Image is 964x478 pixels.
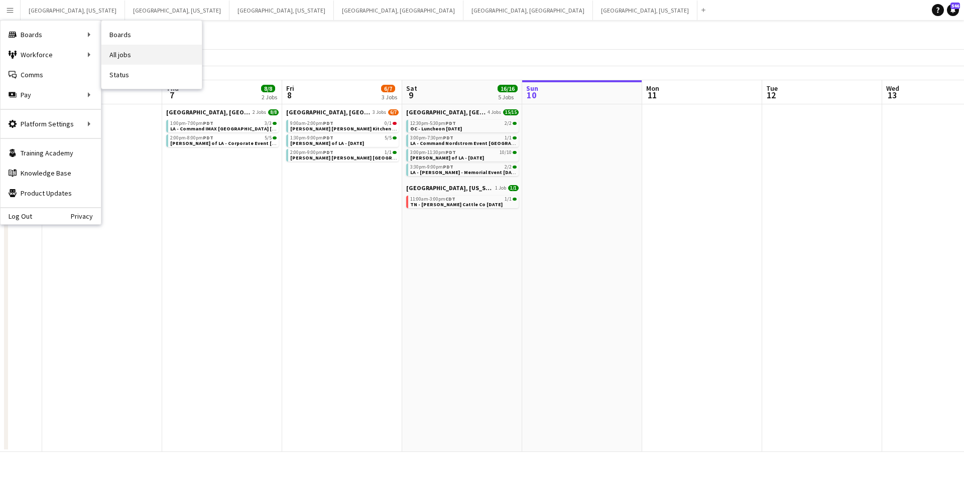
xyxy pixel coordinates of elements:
[290,125,408,132] span: OC - Sally Ann Kitchen 8.8.25
[405,89,417,101] span: 9
[166,108,251,116] span: Los Angeles, CA
[406,108,519,116] a: [GEOGRAPHIC_DATA], [GEOGRAPHIC_DATA]4 Jobs15/15
[1,183,101,203] a: Product Updates
[1,114,101,134] div: Platform Settings
[373,109,386,115] span: 3 Jobs
[593,1,697,20] button: [GEOGRAPHIC_DATA], [US_STATE]
[388,109,399,115] span: 6/7
[170,135,213,140] span: 2:00pm-8:00pm
[290,154,535,161] span: OC - Sally Ann Santa Clara Catholic Church 8.8.25
[503,109,519,115] span: 15/15
[498,93,517,101] div: 5 Jobs
[290,134,397,146] a: 1:30pm-9:00pmPDT5/5[PERSON_NAME] of LA - [DATE]
[261,85,275,92] span: 8/8
[290,149,397,161] a: 2:00pm-9:00pmPDT1/1[PERSON_NAME] [PERSON_NAME] [GEOGRAPHIC_DATA][PERSON_NAME][DEMOGRAPHIC_DATA] [...
[262,93,277,101] div: 2 Jobs
[410,169,519,176] span: LA - Lisa Timmons - Memorial Event 8.9.25
[526,84,538,93] span: Sun
[385,121,392,126] span: 0/1
[947,4,959,16] a: 546
[513,136,517,139] span: 1/1
[1,143,101,163] a: Training Academy
[125,1,229,20] button: [GEOGRAPHIC_DATA], [US_STATE]
[513,122,517,125] span: 2/2
[886,84,899,93] span: Wed
[393,151,397,154] span: 1/1
[393,122,397,125] span: 0/1
[406,84,417,93] span: Sat
[508,185,519,191] span: 1/1
[406,184,519,192] a: [GEOGRAPHIC_DATA], [US_STATE]1 Job1/1
[410,125,462,132] span: OC - Luncheon 8.9.25
[203,134,213,141] span: PDT
[410,201,503,208] span: TN - Semler Cattle Co 8.9.25
[166,108,279,149] div: [GEOGRAPHIC_DATA], [GEOGRAPHIC_DATA]2 Jobs8/81:00pm-7:00pmPDT3/3LA - Command IMAX [GEOGRAPHIC_DAT...
[445,120,456,126] span: PDT
[410,165,453,170] span: 3:30pm-9:00pm
[1,212,32,220] a: Log Out
[323,149,333,155] span: PDT
[290,121,333,126] span: 9:00am-2:00pm
[525,89,538,101] span: 10
[268,109,279,115] span: 8/8
[170,121,213,126] span: 1:00pm-7:00pm
[71,212,101,220] a: Privacy
[253,109,266,115] span: 2 Jobs
[393,136,397,139] span: 5/5
[286,108,371,116] span: Los Angeles, CA
[505,135,512,140] span: 1/1
[498,85,518,92] span: 16/16
[1,25,101,45] div: Boards
[513,151,517,154] span: 10/10
[646,84,659,93] span: Mon
[645,89,659,101] span: 11
[445,149,456,155] span: PDT
[273,136,277,139] span: 5/5
[410,134,517,146] a: 3:00pm-7:30pmPDT1/1LA - Command Nordstrom Event [GEOGRAPHIC_DATA] [DATE]
[101,45,202,65] a: All jobs
[1,163,101,183] a: Knowledge Base
[410,121,456,126] span: 12:30pm-5:30pm
[1,85,101,105] div: Pay
[885,89,899,101] span: 13
[495,185,506,191] span: 1 Job
[950,3,960,9] span: 546
[500,150,512,155] span: 10/10
[410,149,517,161] a: 3:00pm-11:30pmPDT10/10[PERSON_NAME] of LA - [DATE]
[101,65,202,85] a: Status
[406,108,486,116] span: Los Angeles, CA
[406,108,519,184] div: [GEOGRAPHIC_DATA], [GEOGRAPHIC_DATA]4 Jobs15/1512:30pm-5:30pmPDT2/2OC - Luncheon [DATE]3:00pm-7:3...
[1,45,101,65] div: Workforce
[1,65,101,85] a: Comms
[513,198,517,201] span: 1/1
[323,134,333,141] span: PDT
[488,109,501,115] span: 4 Jobs
[410,120,517,131] a: 12:30pm-5:30pmPDT2/2OC - Luncheon [DATE]
[410,197,455,202] span: 11:00am-3:00pm
[334,1,463,20] button: [GEOGRAPHIC_DATA], [GEOGRAPHIC_DATA]
[505,165,512,170] span: 2/2
[410,135,453,140] span: 3:00pm-7:30pm
[410,140,556,146] span: LA - Command Nordstrom Event Glendale 8.9.25
[273,122,277,125] span: 3/3
[443,164,453,170] span: PDT
[410,154,484,161] span: LA - Ebell of LA - 8.9.25
[286,108,399,116] a: [GEOGRAPHIC_DATA], [GEOGRAPHIC_DATA]3 Jobs6/7
[290,120,397,131] a: 9:00am-2:00pmPDT0/1[PERSON_NAME] [PERSON_NAME] Kitchen [DATE]
[410,164,517,175] a: 3:30pm-9:00pmPDT2/2LA - [PERSON_NAME] - Memorial Event [DATE]
[381,85,395,92] span: 6/7
[203,120,213,126] span: PDT
[385,135,392,140] span: 5/5
[766,84,778,93] span: Tue
[170,120,277,131] a: 1:00pm-7:00pmPDT3/3LA - Command IMAX [GEOGRAPHIC_DATA] [DATE]
[505,197,512,202] span: 1/1
[170,125,286,132] span: LA - Command IMAX Playa Vista 8.7.25
[101,25,202,45] a: Boards
[406,184,519,210] div: [GEOGRAPHIC_DATA], [US_STATE]1 Job1/111:00am-3:00pmCDT1/1TN - [PERSON_NAME] Cattle Co [DATE]
[323,120,333,126] span: PDT
[285,89,294,101] span: 8
[382,93,397,101] div: 3 Jobs
[290,140,364,146] span: LA - Ebell of LA - 8.8.25
[290,135,333,140] span: 1:30pm-9:00pm
[170,134,277,146] a: 2:00pm-8:00pmPDT5/5[PERSON_NAME] of LA - Corporate Event [DATE]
